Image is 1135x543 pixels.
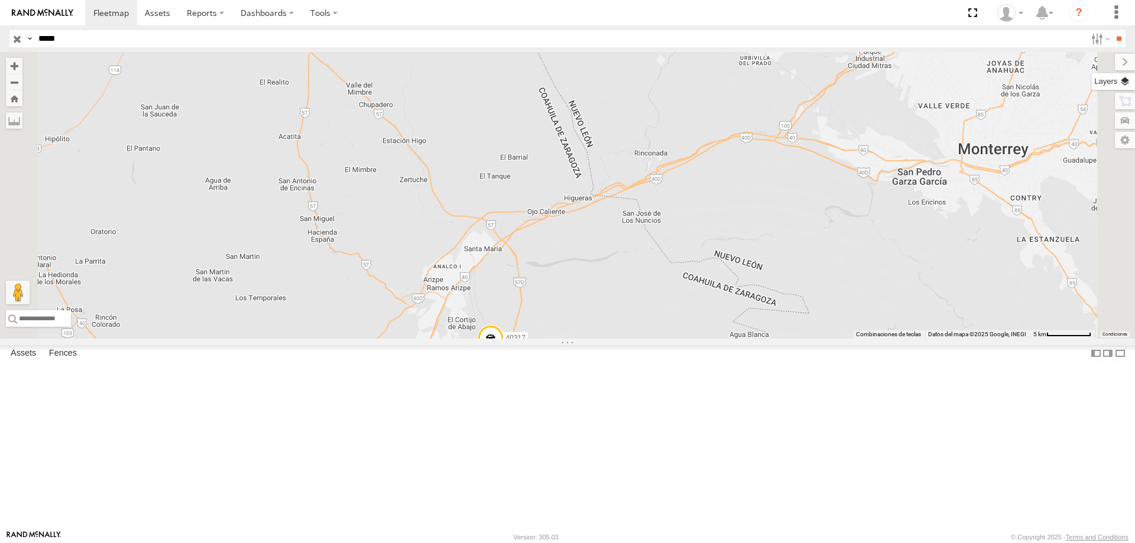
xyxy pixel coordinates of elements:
label: Dock Summary Table to the Right [1102,345,1114,362]
div: Juan Lopez [993,4,1027,22]
button: Escala del mapa: 5 km por 72 píxeles [1030,330,1095,339]
i: ? [1069,4,1088,22]
button: Arrastra el hombrecito naranja al mapa para abrir Street View [6,281,30,304]
button: Zoom out [6,74,22,90]
span: Datos del mapa ©2025 Google, INEGI [928,331,1026,337]
label: Fences [43,345,83,362]
button: Combinaciones de teclas [856,330,921,339]
button: Zoom in [6,58,22,74]
label: Hide Summary Table [1114,345,1126,362]
a: Terms and Conditions [1066,534,1128,541]
span: 40317 [506,334,526,342]
a: Condiciones [1102,332,1127,337]
label: Search Query [25,30,34,47]
label: Assets [5,345,42,362]
img: rand-logo.svg [12,9,73,17]
div: Version: 305.03 [514,534,559,541]
label: Search Filter Options [1087,30,1112,47]
span: 5 km [1033,331,1046,337]
button: Zoom Home [6,90,22,106]
label: Dock Summary Table to the Left [1090,345,1102,362]
a: Visit our Website [7,531,61,543]
label: Map Settings [1115,132,1135,148]
label: Measure [6,112,22,129]
div: © Copyright 2025 - [1011,534,1128,541]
